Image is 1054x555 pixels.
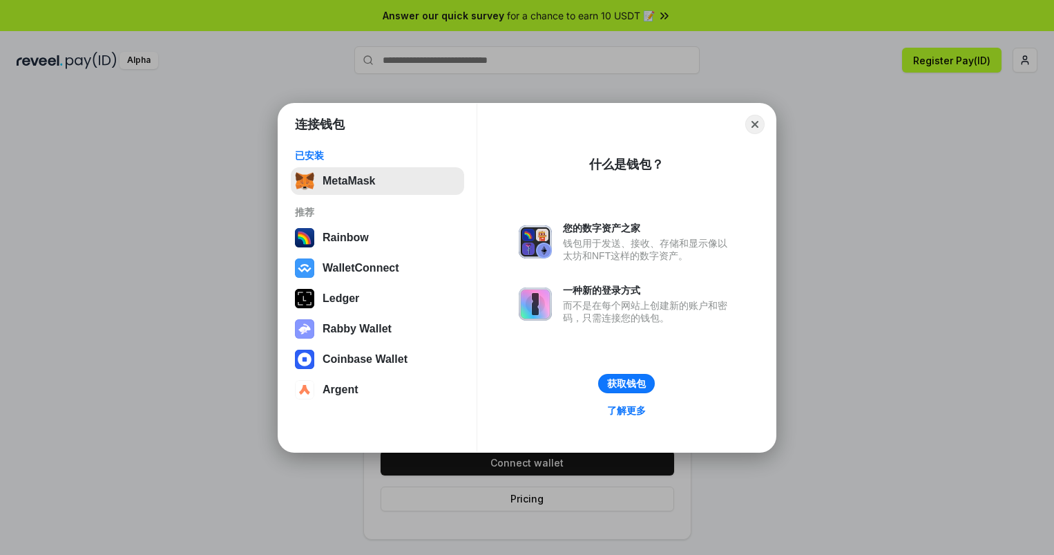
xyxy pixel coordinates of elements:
button: Rabby Wallet [291,315,464,343]
button: Close [745,115,765,134]
div: 一种新的登录方式 [563,284,734,297]
img: svg+xml,%3Csvg%20xmlns%3D%22http%3A%2F%2Fwww.w3.org%2F2000%2Fsvg%22%20width%3D%2228%22%20height%3... [295,289,314,308]
div: MetaMask [323,175,375,187]
a: 了解更多 [599,402,654,420]
img: svg+xml,%3Csvg%20width%3D%2228%22%20height%3D%2228%22%20viewBox%3D%220%200%2028%2028%22%20fill%3D... [295,350,314,369]
div: Argent [323,384,358,396]
button: 获取钱包 [598,374,655,393]
div: Rainbow [323,232,369,244]
div: Rabby Wallet [323,323,392,335]
div: 什么是钱包？ [589,156,664,173]
button: WalletConnect [291,254,464,282]
img: svg+xml,%3Csvg%20xmlns%3D%22http%3A%2F%2Fwww.w3.org%2F2000%2Fsvg%22%20fill%3D%22none%22%20viewBox... [295,319,314,339]
div: 而不是在每个网站上创建新的账户和密码，只需连接您的钱包。 [563,299,734,324]
div: 已安装 [295,149,460,162]
button: MetaMask [291,167,464,195]
img: svg+xml,%3Csvg%20width%3D%2228%22%20height%3D%2228%22%20viewBox%3D%220%200%2028%2028%22%20fill%3D... [295,258,314,278]
button: Rainbow [291,224,464,252]
div: Ledger [323,292,359,305]
div: 了解更多 [607,404,646,417]
h1: 连接钱包 [295,116,345,133]
img: svg+xml,%3Csvg%20fill%3D%22none%22%20height%3D%2233%22%20viewBox%3D%220%200%2035%2033%22%20width%... [295,171,314,191]
img: svg+xml,%3Csvg%20width%3D%2228%22%20height%3D%2228%22%20viewBox%3D%220%200%2028%2028%22%20fill%3D... [295,380,314,399]
div: 钱包用于发送、接收、存储和显示像以太坊和NFT这样的数字资产。 [563,237,734,262]
div: 推荐 [295,206,460,218]
button: Coinbase Wallet [291,346,464,373]
img: svg+xml,%3Csvg%20xmlns%3D%22http%3A%2F%2Fwww.w3.org%2F2000%2Fsvg%22%20fill%3D%22none%22%20viewBox... [519,225,552,258]
div: 您的数字资产之家 [563,222,734,234]
div: 获取钱包 [607,377,646,390]
button: Ledger [291,285,464,312]
div: Coinbase Wallet [323,353,408,366]
img: svg+xml,%3Csvg%20width%3D%22120%22%20height%3D%22120%22%20viewBox%3D%220%200%20120%20120%22%20fil... [295,228,314,247]
img: svg+xml,%3Csvg%20xmlns%3D%22http%3A%2F%2Fwww.w3.org%2F2000%2Fsvg%22%20fill%3D%22none%22%20viewBox... [519,288,552,321]
div: WalletConnect [323,262,399,274]
button: Argent [291,376,464,404]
